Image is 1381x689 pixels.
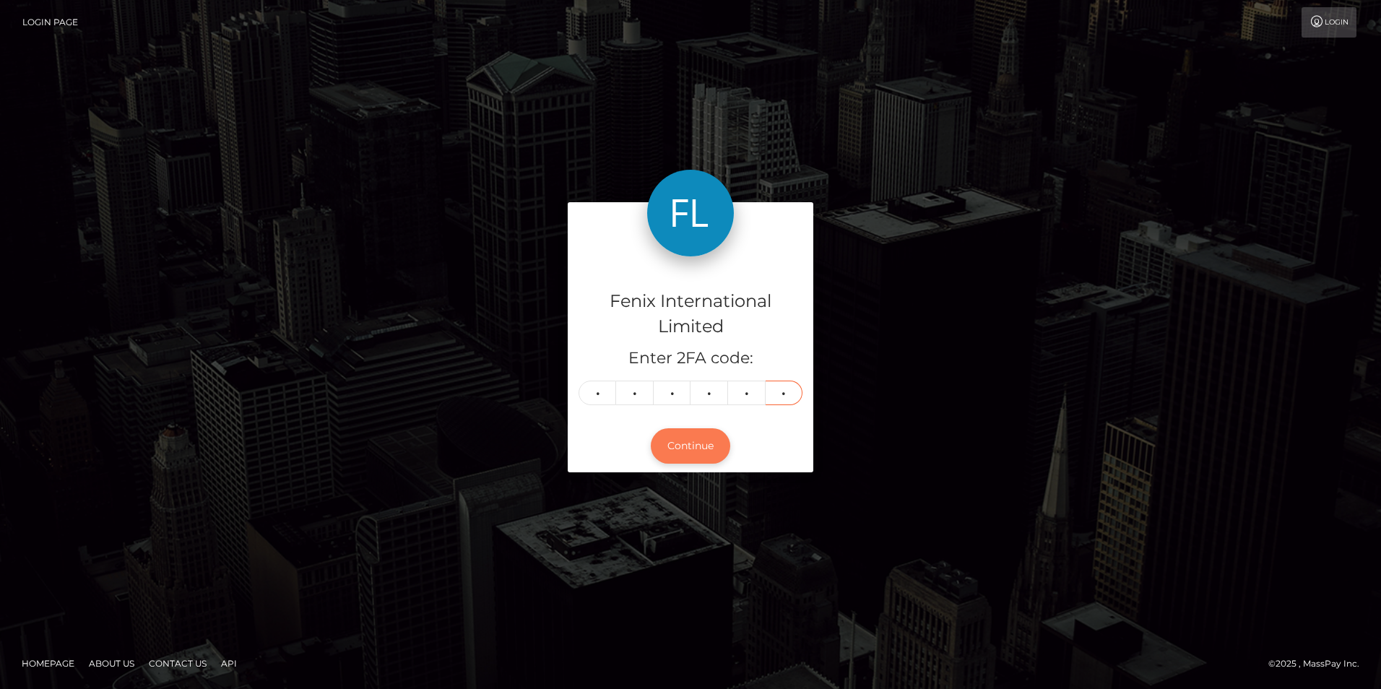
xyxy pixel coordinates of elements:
button: Continue [651,428,730,464]
h4: Fenix International Limited [579,289,802,339]
div: © 2025 , MassPay Inc. [1268,656,1370,672]
a: Login [1302,7,1356,38]
a: Homepage [16,652,80,675]
a: API [215,652,243,675]
h5: Enter 2FA code: [579,347,802,370]
a: Login Page [22,7,78,38]
a: About Us [83,652,140,675]
img: Fenix International Limited [647,170,734,256]
a: Contact Us [143,652,212,675]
